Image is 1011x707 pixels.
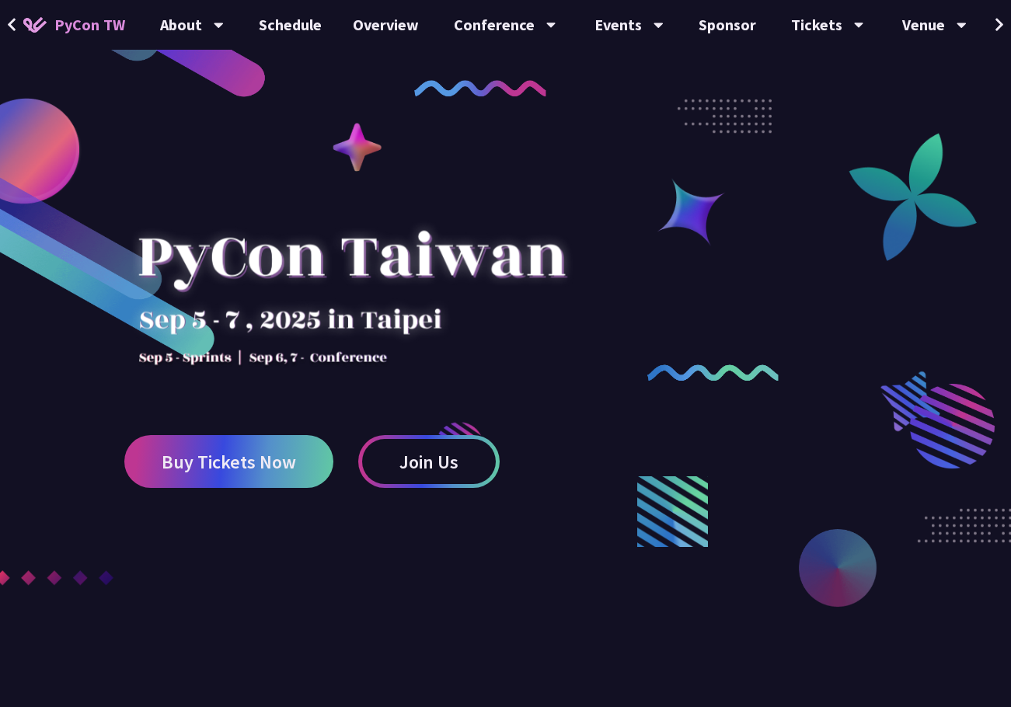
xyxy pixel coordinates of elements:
img: curly-1.ebdbada.png [414,80,546,96]
a: Buy Tickets Now [124,435,333,488]
img: Home icon of PyCon TW 2025 [23,17,47,33]
span: Buy Tickets Now [162,452,296,472]
a: PyCon TW [8,5,141,44]
span: PyCon TW [54,13,125,37]
a: Join Us [358,435,500,488]
span: Join Us [399,452,458,472]
img: curly-2.e802c9f.png [647,364,779,381]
